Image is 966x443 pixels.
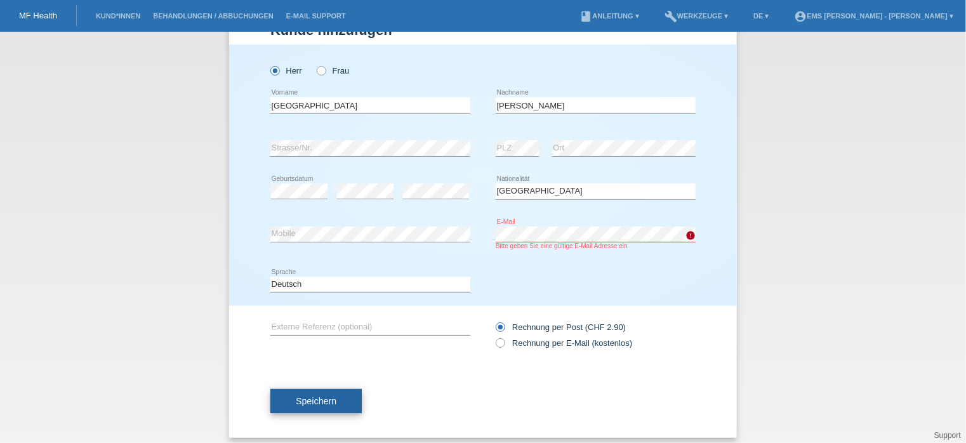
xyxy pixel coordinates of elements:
label: Herr [270,66,302,76]
a: E-Mail Support [280,12,352,20]
input: Rechnung per Post (CHF 2.90) [496,322,504,338]
span: Speichern [296,396,336,406]
i: error [685,230,696,241]
a: Support [934,431,961,440]
label: Rechnung per Post (CHF 2.90) [496,322,626,332]
a: DE ▾ [747,12,775,20]
label: Rechnung per E-Mail (kostenlos) [496,338,632,348]
label: Frau [317,66,349,76]
input: Frau [317,66,325,74]
a: account_circleEMS [PERSON_NAME] - [PERSON_NAME] ▾ [788,12,960,20]
i: build [665,10,677,23]
input: Herr [270,66,279,74]
a: MF Health [19,11,57,20]
input: Rechnung per E-Mail (kostenlos) [496,338,504,354]
a: buildWerkzeuge ▾ [658,12,735,20]
i: book [580,10,593,23]
a: Kund*innen [89,12,147,20]
i: account_circle [795,10,807,23]
button: Speichern [270,389,362,413]
a: bookAnleitung ▾ [574,12,645,20]
div: Bitte geben Sie eine gültige E-Mail Adresse ein [496,242,696,249]
a: Behandlungen / Abbuchungen [147,12,280,20]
